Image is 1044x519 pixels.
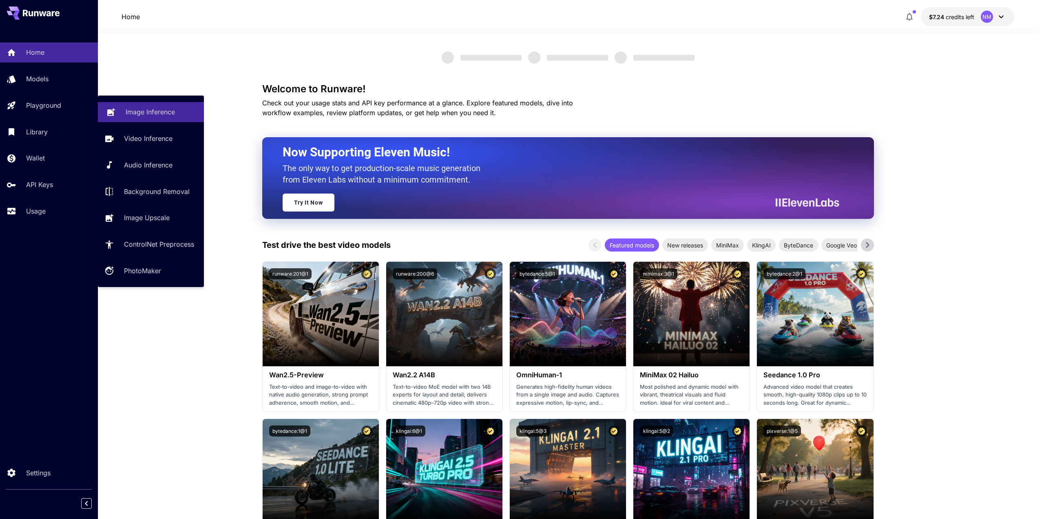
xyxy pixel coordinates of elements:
p: Image Inference [126,107,175,117]
button: bytedance:5@1 [516,268,558,279]
h3: Welcome to Runware! [262,83,874,95]
button: Certified Model – Vetted for best performance and includes a commercial license. [856,268,867,279]
p: Most polished and dynamic model with vibrant, theatrical visuals and fluid motion. Ideal for vira... [640,383,743,407]
button: pixverse:1@5 [763,425,801,437]
p: Background Removal [124,187,190,196]
button: Certified Model – Vetted for best performance and includes a commercial license. [608,425,619,437]
p: Home [122,12,140,22]
span: Google Veo [821,241,862,249]
div: NM [981,11,993,23]
p: The only way to get production-scale music generation from Eleven Labs without a minimum commitment. [283,163,487,185]
button: klingai:6@1 [393,425,425,437]
p: Home [26,47,44,57]
p: ControlNet Preprocess [124,239,194,249]
p: Text-to-video MoE model with two 14B experts for layout and detail; delivers cinematic 480p–720p ... [393,383,496,407]
button: runware:200@6 [393,268,437,279]
img: alt [263,262,379,366]
button: Certified Model – Vetted for best performance and includes a commercial license. [732,268,743,279]
h3: Seedance 1.0 Pro [763,371,867,379]
img: alt [757,262,873,366]
a: Try It Now [283,194,334,212]
a: Image Inference [98,102,204,122]
a: Video Inference [98,129,204,149]
h3: Wan2.5-Preview [269,371,372,379]
a: Background Removal [98,181,204,201]
span: New releases [662,241,708,249]
button: runware:201@1 [269,268,312,279]
p: Image Upscale [124,213,170,223]
button: Certified Model – Vetted for best performance and includes a commercial license. [361,268,372,279]
p: API Keys [26,180,53,189]
span: KlingAI [747,241,776,249]
button: bytedance:1@1 [269,425,310,437]
h2: Now Supporting Eleven Music! [283,145,833,160]
button: Certified Model – Vetted for best performance and includes a commercial license. [485,425,496,437]
span: $7.24 [929,13,946,20]
span: Featured models [605,241,659,249]
button: $7.24416 [921,7,1014,26]
h3: MiniMax 02 Hailuo [640,371,743,379]
button: Certified Model – Vetted for best performance and includes a commercial license. [361,425,372,437]
img: alt [633,262,750,366]
a: ControlNet Preprocess [98,234,204,254]
img: alt [510,262,626,366]
a: PhotoMaker [98,261,204,281]
a: Image Upscale [98,208,204,228]
nav: breadcrumb [122,12,140,22]
p: Usage [26,206,46,216]
button: Certified Model – Vetted for best performance and includes a commercial license. [732,425,743,437]
div: Collapse sidebar [87,496,98,511]
p: Playground [26,100,61,110]
p: Text-to-video and image-to-video with native audio generation, strong prompt adherence, smooth mo... [269,383,372,407]
h3: Wan2.2 A14B [393,371,496,379]
span: Check out your usage stats and API key performance at a glance. Explore featured models, dive int... [262,99,573,117]
button: minimax:3@1 [640,268,677,279]
p: Generates high-fidelity human videos from a single image and audio. Captures expressive motion, l... [516,383,619,407]
p: Audio Inference [124,160,173,170]
div: $7.24416 [929,13,974,21]
p: Models [26,74,49,84]
p: Advanced video model that creates smooth, high-quality 1080p clips up to 10 seconds long. Great f... [763,383,867,407]
p: Settings [26,468,51,478]
p: PhotoMaker [124,266,161,276]
button: Certified Model – Vetted for best performance and includes a commercial license. [856,425,867,437]
button: klingai:5@2 [640,425,673,437]
span: credits left [946,13,974,20]
button: bytedance:2@1 [763,268,805,279]
span: MiniMax [711,241,744,249]
button: Collapse sidebar [81,498,92,509]
h3: OmniHuman‑1 [516,371,619,379]
img: alt [386,262,502,366]
button: Certified Model – Vetted for best performance and includes a commercial license. [485,268,496,279]
p: Library [26,127,48,137]
p: Video Inference [124,134,173,143]
a: Audio Inference [98,155,204,175]
p: Test drive the best video models [262,239,391,251]
span: ByteDance [779,241,818,249]
p: Wallet [26,153,45,163]
button: Certified Model – Vetted for best performance and includes a commercial license. [608,268,619,279]
button: klingai:5@3 [516,425,550,437]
